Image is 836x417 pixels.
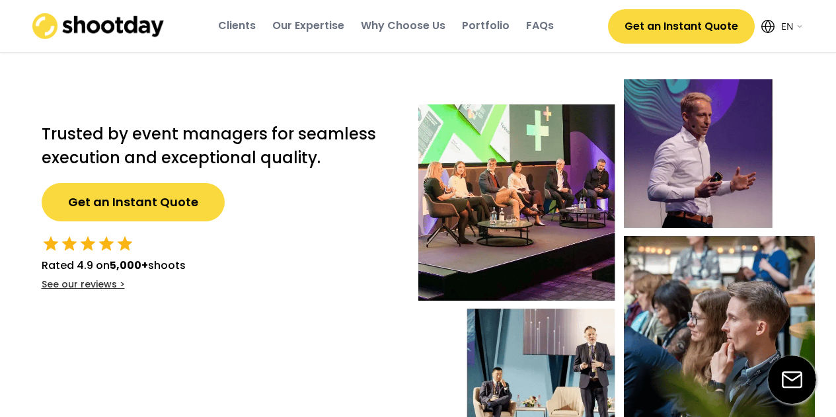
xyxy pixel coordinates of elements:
[218,19,256,33] div: Clients
[42,183,225,221] button: Get an Instant Quote
[79,235,97,253] button: star
[116,235,134,253] button: star
[462,19,510,33] div: Portfolio
[42,258,186,274] div: Rated 4.9 on shoots
[761,20,775,33] img: Icon%20feather-globe%20%281%29.svg
[97,235,116,253] button: star
[608,9,755,44] button: Get an Instant Quote
[361,19,445,33] div: Why Choose Us
[32,13,165,39] img: shootday_logo.png
[42,235,60,253] button: star
[110,258,148,273] strong: 5,000+
[272,19,344,33] div: Our Expertise
[42,278,125,291] div: See our reviews >
[60,235,79,253] button: star
[526,19,554,33] div: FAQs
[42,122,392,170] h2: Trusted by event managers for seamless execution and exceptional quality.
[768,356,816,404] img: email-icon%20%281%29.svg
